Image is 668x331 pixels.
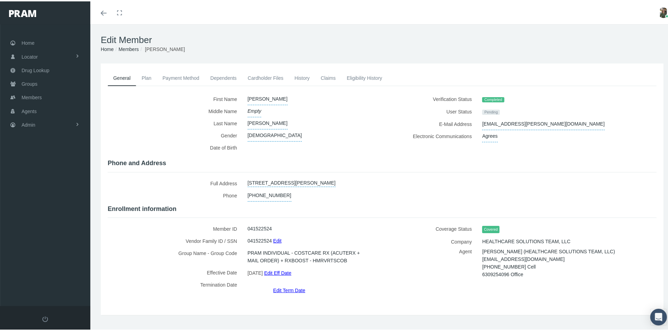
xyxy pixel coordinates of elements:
div: Open Intercom Messenger [650,307,667,324]
span: [PHONE_NUMBER] [248,188,291,200]
span: [EMAIL_ADDRESS][DOMAIN_NAME] [482,253,564,263]
span: Locator [22,49,38,62]
a: [STREET_ADDRESS][PERSON_NAME] [248,176,336,186]
label: First Name [108,92,242,104]
span: Pending [482,108,500,114]
label: Electronic Communications [387,129,477,141]
label: Gender [108,128,242,140]
a: General [108,69,136,85]
span: Members [22,90,42,103]
span: [PERSON_NAME] [145,45,185,51]
a: Edit Eff Date [264,266,291,277]
span: [PERSON_NAME] (HEALTHCARE SOLUTIONS TEAM, LLC) [482,245,615,255]
a: History [289,69,315,84]
a: Plan [136,69,157,84]
a: Edit Term Date [273,284,305,294]
label: Agent [387,246,477,274]
a: Cardholder Files [242,69,289,84]
span: Admin [22,117,35,130]
a: Eligibility History [341,69,388,84]
label: Verification Status [387,92,477,104]
a: Home [101,45,114,51]
span: Completed [482,96,504,101]
h4: Phone and Address [108,158,657,166]
label: E-Mail Address [387,117,477,129]
a: Dependents [205,69,242,84]
h1: Edit Member [101,33,663,44]
label: Middle Name [108,104,242,116]
span: 041522524 [248,221,272,233]
span: [EMAIL_ADDRESS][PERSON_NAME][DOMAIN_NAME] [482,117,604,129]
span: Groups [22,76,38,89]
label: Full Address [108,176,242,188]
a: Payment Method [157,69,205,84]
label: Effective Date [108,265,242,277]
label: Phone [108,188,242,200]
label: Member ID [108,221,242,234]
span: Agents [22,103,37,117]
label: User Status [387,104,477,117]
a: Members [118,45,139,51]
span: 041522524 [248,234,272,245]
span: [DATE] [248,266,263,277]
img: PRAM_20_x_78.png [9,9,36,16]
span: PRAM INDIVIDUAL - COSTCARE RX (ACUTERX + MAIL ORDER) + RXBOOST - HMRVRTSCOB [248,246,372,265]
span: [PERSON_NAME] [248,92,288,104]
h4: Enrollment information [108,204,657,212]
span: 6309254096 Office [482,268,523,278]
a: Edit [273,234,281,244]
label: Coverage Status [387,221,477,234]
span: Covered [482,224,500,232]
span: Empty [248,104,262,116]
label: Date of Birth [108,140,242,154]
span: Agrees [482,129,497,141]
a: Claims [315,69,341,84]
label: Last Name [108,116,242,128]
span: [PHONE_NUMBER] Cell [482,260,536,271]
span: Drug Lookup [22,62,49,76]
span: [PERSON_NAME] [248,116,288,128]
label: Group Name - Group Code [108,246,242,265]
label: Company [387,234,477,246]
span: Home [22,35,34,48]
label: Vendor Family ID / SSN [108,234,242,246]
span: [DEMOGRAPHIC_DATA] [248,128,302,140]
span: HEALTHCARE SOLUTIONS TEAM, LLC [482,234,570,246]
label: Termination Date [108,277,242,292]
